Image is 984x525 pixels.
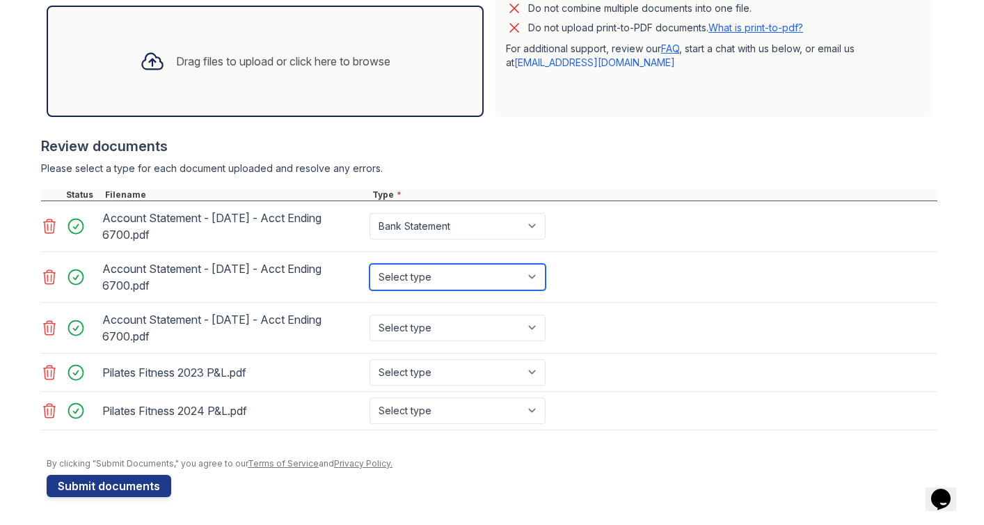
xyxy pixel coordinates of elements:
a: What is print-to-pdf? [708,22,803,33]
div: Filename [102,189,370,201]
div: Please select a type for each document uploaded and resolve any errors. [41,162,937,175]
div: By clicking "Submit Documents," you agree to our and [47,458,937,469]
div: Account Statement - [DATE] - Acct Ending 6700.pdf [102,207,364,246]
div: Status [63,189,102,201]
a: [EMAIL_ADDRESS][DOMAIN_NAME] [514,56,675,68]
iframe: chat widget [926,469,970,511]
a: Terms of Service [248,458,319,469]
div: Account Statement - [DATE] - Acct Ending 6700.pdf [102,258,364,297]
p: Do not upload print-to-PDF documents. [528,21,803,35]
div: Drag files to upload or click here to browse [176,53,390,70]
a: Privacy Policy. [334,458,392,469]
div: Pilates Fitness 2024 P&L.pdf [102,400,364,422]
div: Pilates Fitness 2023 P&L.pdf [102,361,364,384]
div: Type [370,189,937,201]
p: For additional support, review our , start a chat with us below, or email us at [506,42,921,70]
div: Review documents [41,136,937,156]
button: Submit documents [47,475,171,497]
div: Account Statement - [DATE] - Acct Ending 6700.pdf [102,308,364,347]
a: FAQ [661,42,679,54]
